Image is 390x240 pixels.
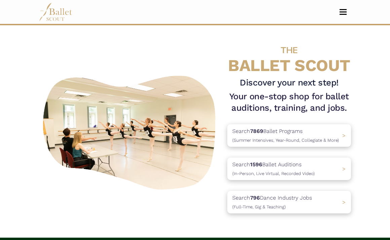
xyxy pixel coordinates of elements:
[227,158,351,180] a: Search1596Ballet Auditions(In-Person, Live Virtual, Recorded Video) >
[232,138,339,143] span: (Summer Intensives, Year-Round, Collegiate & More)
[342,166,346,172] span: >
[227,191,351,213] a: Search796Dance Industry Jobs(Full-Time, Gig & Teaching) >
[335,9,351,15] button: Toggle navigation
[232,194,312,211] p: Search Dance Industry Jobs
[250,128,263,134] b: 7869
[342,199,346,205] span: >
[39,70,222,193] img: A group of ballerinas talking to each other in a ballet studio
[281,44,298,55] span: THE
[232,160,315,177] p: Search Ballet Auditions
[250,195,260,201] b: 796
[250,161,262,168] b: 1596
[342,132,346,139] span: >
[232,204,286,209] span: (Full-Time, Gig & Teaching)
[232,171,315,176] span: (In-Person, Live Virtual, Recorded Video)
[227,124,351,147] a: Search7869Ballet Programs(Summer Intensives, Year-Round, Collegiate & More)>
[232,127,339,144] p: Search Ballet Programs
[227,39,351,74] h4: BALLET SCOUT
[227,91,351,113] h1: Your one-stop shop for ballet auditions, training, and jobs.
[227,77,351,89] h3: Discover your next step!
